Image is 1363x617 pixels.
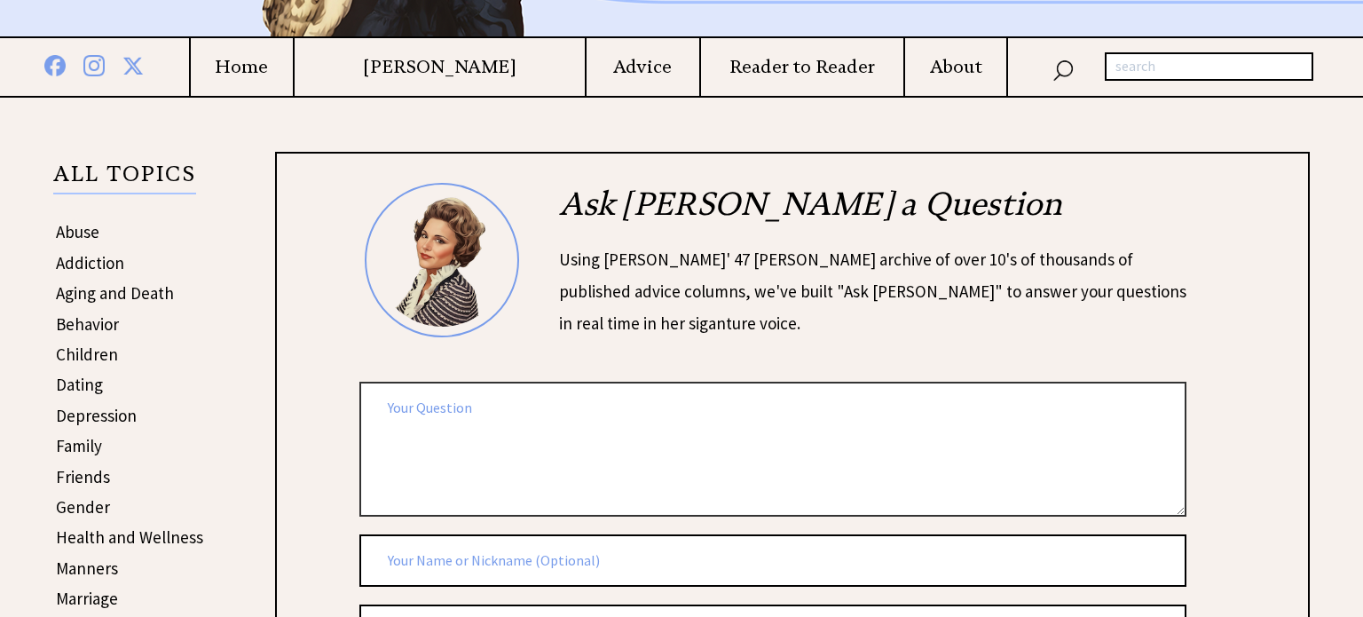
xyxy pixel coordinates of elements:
[83,51,105,76] img: instagram%20blue.png
[122,52,144,76] img: x%20blue.png
[44,51,66,76] img: facebook%20blue.png
[56,588,118,609] a: Marriage
[56,526,203,548] a: Health and Wellness
[56,252,124,273] a: Addiction
[56,496,110,518] a: Gender
[365,183,519,337] img: Ann6%20v2%20small.png
[587,56,699,78] a: Advice
[905,56,1006,78] a: About
[53,164,196,194] p: ALL TOPICS
[295,56,584,78] a: [PERSON_NAME]
[1052,56,1074,82] img: search_nav.png
[1105,52,1313,81] input: search
[56,466,110,487] a: Friends
[56,435,102,456] a: Family
[56,374,103,395] a: Dating
[56,558,118,579] a: Manners
[56,313,119,335] a: Behavior
[56,344,118,365] a: Children
[701,56,903,78] a: Reader to Reader
[56,282,174,304] a: Aging and Death
[359,534,1186,588] input: Your Name or Nickname (Optional)
[56,405,137,426] a: Depression
[559,243,1194,339] div: Using [PERSON_NAME]' 47 [PERSON_NAME] archive of over 10's of thousands of published advice colum...
[191,56,294,78] a: Home
[56,221,99,242] a: Abuse
[559,183,1194,243] h2: Ask [PERSON_NAME] a Question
